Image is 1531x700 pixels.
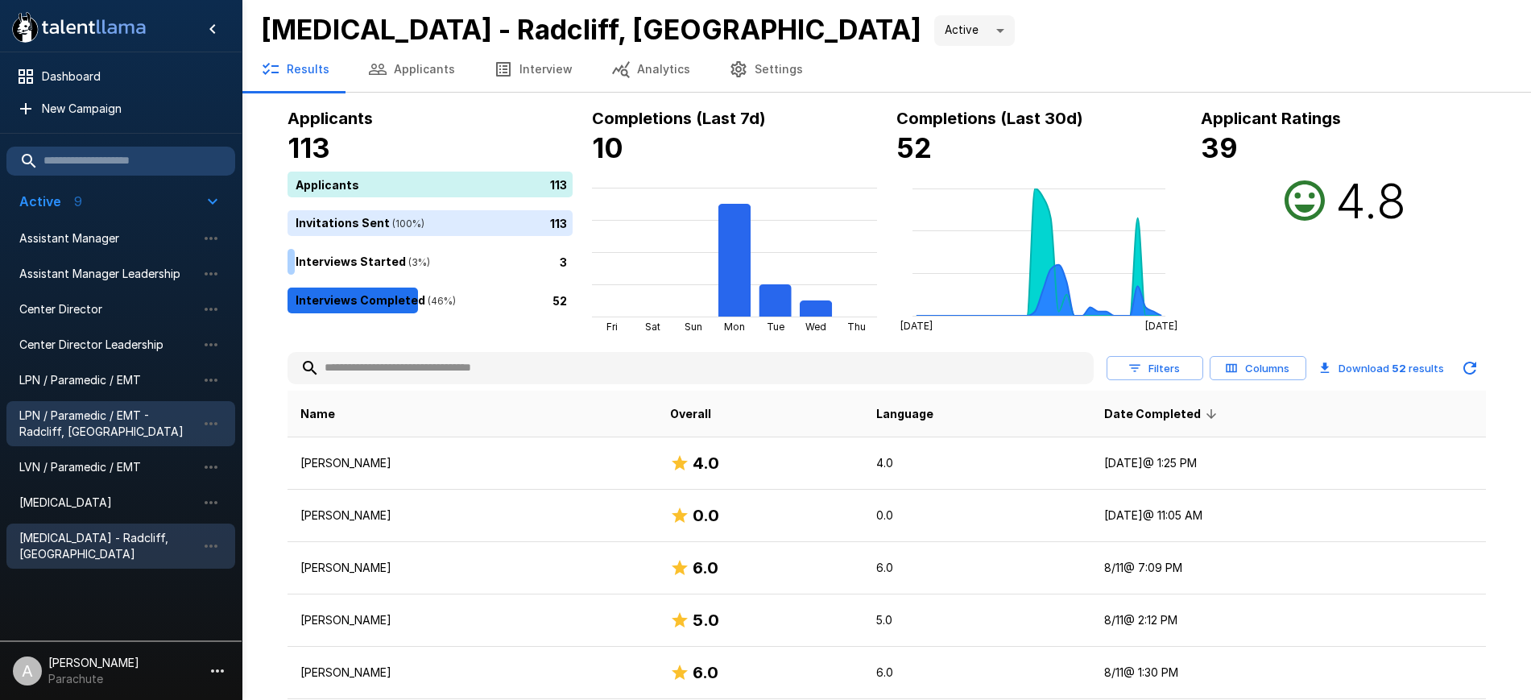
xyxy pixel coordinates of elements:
button: Settings [710,47,822,92]
tspan: Mon [724,321,745,333]
p: 4.0 [876,455,1078,471]
h6: 5.0 [693,607,719,633]
td: [DATE] @ 1:25 PM [1091,437,1486,490]
button: Updated Today - 8:55 PM [1454,352,1486,384]
button: Columns [1210,356,1306,381]
h6: 4.0 [693,450,719,476]
button: Results [242,47,349,92]
p: 6.0 [876,665,1078,681]
p: 113 [550,176,567,193]
tspan: Thu [847,321,866,333]
b: Completions (Last 30d) [896,109,1083,128]
button: Applicants [349,47,474,92]
h6: 6.0 [693,660,718,686]
span: Date Completed [1104,404,1222,424]
b: Applicant Ratings [1201,109,1341,128]
tspan: [DATE] [1145,320,1177,332]
b: 52 [896,131,932,164]
p: [PERSON_NAME] [300,560,644,576]
b: 39 [1201,131,1238,164]
b: Completions (Last 7d) [592,109,766,128]
h6: 0.0 [693,503,719,528]
p: 113 [550,214,567,231]
b: 113 [288,131,330,164]
tspan: Tue [766,321,784,333]
p: [PERSON_NAME] [300,665,644,681]
p: 3 [560,253,567,270]
td: 8/11 @ 1:30 PM [1091,647,1486,699]
b: [MEDICAL_DATA] - Radcliff, [GEOGRAPHIC_DATA] [261,13,921,46]
button: Download 52 results [1313,352,1450,384]
b: Applicants [288,109,373,128]
button: Interview [474,47,592,92]
h2: 4.8 [1335,172,1406,230]
tspan: [DATE] [900,320,932,332]
td: 8/11 @ 7:09 PM [1091,542,1486,594]
td: 8/11 @ 2:12 PM [1091,594,1486,647]
tspan: Sun [685,321,702,333]
button: Filters [1107,356,1203,381]
span: Overall [670,404,711,424]
p: 6.0 [876,560,1078,576]
div: Active [934,15,1015,46]
tspan: Wed [805,321,826,333]
p: 0.0 [876,507,1078,524]
p: 5.0 [876,612,1078,628]
p: 52 [552,292,567,309]
h6: 6.0 [693,555,718,581]
button: Analytics [592,47,710,92]
span: Name [300,404,335,424]
p: [PERSON_NAME] [300,612,644,628]
p: [PERSON_NAME] [300,455,644,471]
span: Language [876,404,933,424]
tspan: Fri [606,321,618,333]
tspan: Sat [645,321,660,333]
b: 10 [592,131,623,164]
td: [DATE] @ 11:05 AM [1091,490,1486,542]
p: [PERSON_NAME] [300,507,644,524]
b: 52 [1392,362,1406,375]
